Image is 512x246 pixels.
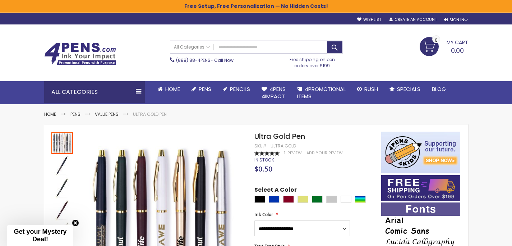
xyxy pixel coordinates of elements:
a: Home [44,111,56,117]
div: Black [254,196,265,203]
span: - Call Now! [176,57,235,63]
span: Review [287,150,302,156]
a: (888) 88-4PENS [176,57,211,63]
img: Ultra Gold Pen [51,155,73,176]
iframe: Google Customer Reviews [453,227,512,246]
li: Ultra Gold Pen [133,111,167,117]
a: Rush [351,81,384,97]
div: Get your Mystery Deal!Close teaser [7,225,73,246]
a: Home [152,81,186,97]
div: Ultra Gold Pen [51,221,74,243]
a: 1 Review [284,150,303,156]
div: Silver [326,196,337,203]
a: Pens [186,81,217,97]
img: 4pens 4 kids [381,132,460,173]
span: Ink Color [254,211,273,218]
div: Ultra Gold Pen [51,176,74,199]
img: Free shipping on orders over $199 [381,175,460,201]
span: Blog [432,85,446,93]
span: 1 [284,150,285,156]
a: Create an Account [389,17,437,22]
a: Pens [70,111,80,117]
a: 0.00 0 [420,37,468,55]
a: 4Pens4impact [256,81,291,105]
div: Ultra Gold Pen [51,132,74,154]
span: $0.50 [254,164,272,174]
div: All Categories [44,81,145,103]
div: White [341,196,351,203]
span: All Categories [174,44,210,50]
div: Assorted [355,196,366,203]
strong: SKU [254,143,268,149]
span: Get your Mystery Deal! [14,228,66,243]
div: Blue [269,196,280,203]
img: Ultra Gold Pen [51,222,73,243]
span: Home [165,85,180,93]
a: 4PROMOTIONALITEMS [291,81,351,105]
span: 4Pens 4impact [262,85,286,100]
span: In stock [254,157,274,163]
span: 4PROMOTIONAL ITEMS [297,85,346,100]
button: Close teaser [72,219,79,227]
div: Ultra Gold [271,143,296,149]
a: Pencils [217,81,256,97]
img: Ultra Gold Pen [51,177,73,199]
div: Burgundy [283,196,294,203]
div: 100% [254,151,280,156]
div: Green [312,196,323,203]
span: Pens [199,85,211,93]
a: Blog [426,81,452,97]
div: Availability [254,157,274,163]
span: Select A Color [254,186,297,196]
div: Free shipping on pen orders over $199 [282,54,342,68]
a: Specials [384,81,426,97]
a: Wishlist [357,17,381,22]
span: Rush [364,85,378,93]
span: 0.00 [451,46,464,55]
a: Value Pens [95,111,119,117]
span: Ultra Gold Pen [254,131,305,141]
div: Sign In [444,17,468,23]
div: Ultra Gold Pen [51,154,74,176]
div: Ultra Gold Pen [51,199,74,221]
span: 0 [435,37,438,44]
img: 4Pens Custom Pens and Promotional Products [44,42,116,65]
span: Specials [397,85,420,93]
a: Add Your Review [306,150,343,156]
div: Gold [297,196,308,203]
a: All Categories [170,41,213,53]
img: Ultra Gold Pen [51,199,73,221]
span: Pencils [230,85,250,93]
